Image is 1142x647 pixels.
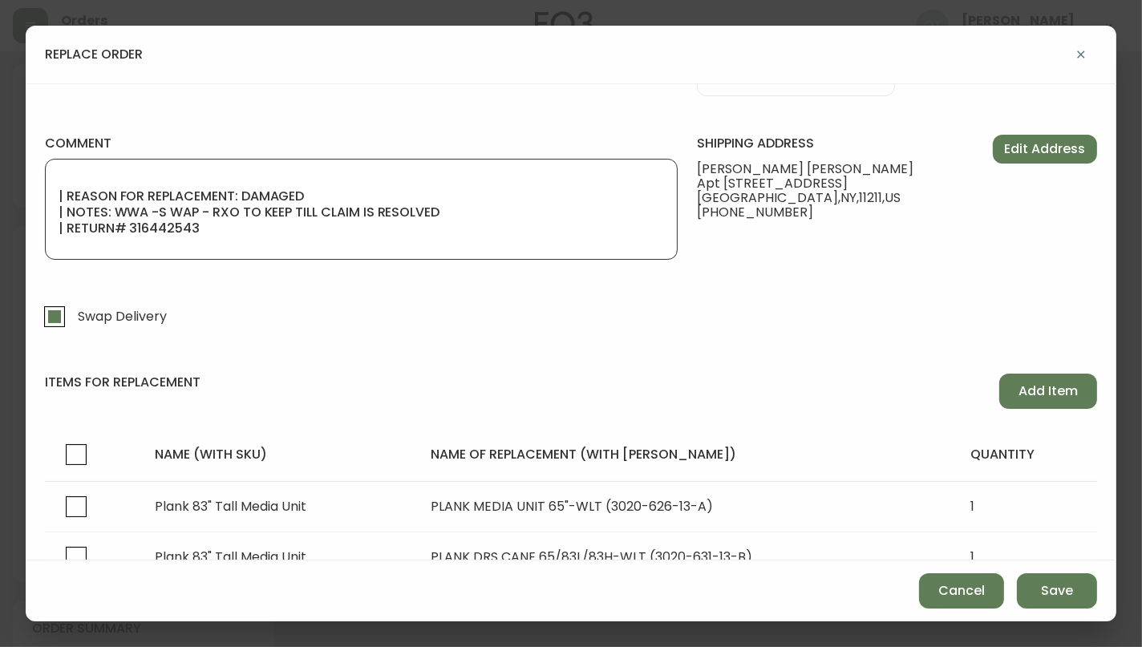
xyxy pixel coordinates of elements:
span: [GEOGRAPHIC_DATA] , NY , 11211 , US [697,191,958,205]
textarea: ORIGINAL ORDER: 4134221 | REASON FOR REPLACEMENT: DAMAGED | NOTES: WWA -S WAP - RXO TO KEEP TILL ... [59,169,664,249]
span: PLANK DRS CANE 65/83L/83H-WLT (3020-631-13-B) [431,548,752,566]
label: comment [45,135,678,152]
span: [PHONE_NUMBER] [697,205,958,220]
span: Add Item [1018,382,1078,400]
span: [PERSON_NAME] [PERSON_NAME] [697,162,958,176]
span: Apt [STREET_ADDRESS] [697,176,958,191]
span: PLANK MEDIA UNIT 65"-WLT (3020-626-13-A) [431,497,713,516]
h4: items for replacement [45,374,200,391]
span: Cancel [938,582,985,600]
button: Edit Address [993,135,1097,164]
span: Plank 83" Tall Media Unit [155,497,306,516]
h4: name of replacement (with [PERSON_NAME]) [431,446,945,463]
span: Plank 83" Tall Media Unit [155,548,306,566]
span: Save [1041,582,1073,600]
span: Edit Address [1005,140,1086,158]
span: Swap Delivery [78,308,167,325]
button: Cancel [919,573,1004,609]
h4: shipping address [697,135,958,152]
h4: replace order [45,46,143,63]
button: Add Item [999,374,1097,409]
h4: name (with sku) [155,446,405,463]
span: 1 [970,497,974,516]
button: Save [1017,573,1097,609]
span: 1 [970,548,974,566]
h4: quantity [970,446,1084,463]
